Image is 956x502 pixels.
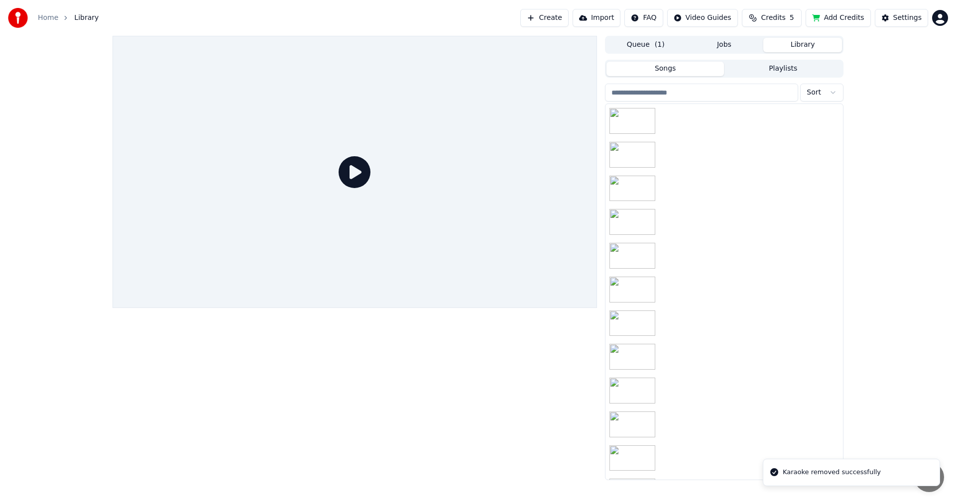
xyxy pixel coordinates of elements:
[38,13,99,23] nav: breadcrumb
[742,9,802,27] button: Credits5
[790,13,794,23] span: 5
[761,13,785,23] span: Credits
[655,40,665,50] span: ( 1 )
[875,9,928,27] button: Settings
[724,62,842,76] button: Playlists
[806,9,871,27] button: Add Credits
[573,9,620,27] button: Import
[685,38,764,52] button: Jobs
[624,9,663,27] button: FAQ
[520,9,569,27] button: Create
[606,62,724,76] button: Songs
[783,467,881,477] div: Karaoke removed successfully
[807,88,821,98] span: Sort
[763,38,842,52] button: Library
[74,13,99,23] span: Library
[8,8,28,28] img: youka
[38,13,58,23] a: Home
[667,9,738,27] button: Video Guides
[606,38,685,52] button: Queue
[893,13,922,23] div: Settings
